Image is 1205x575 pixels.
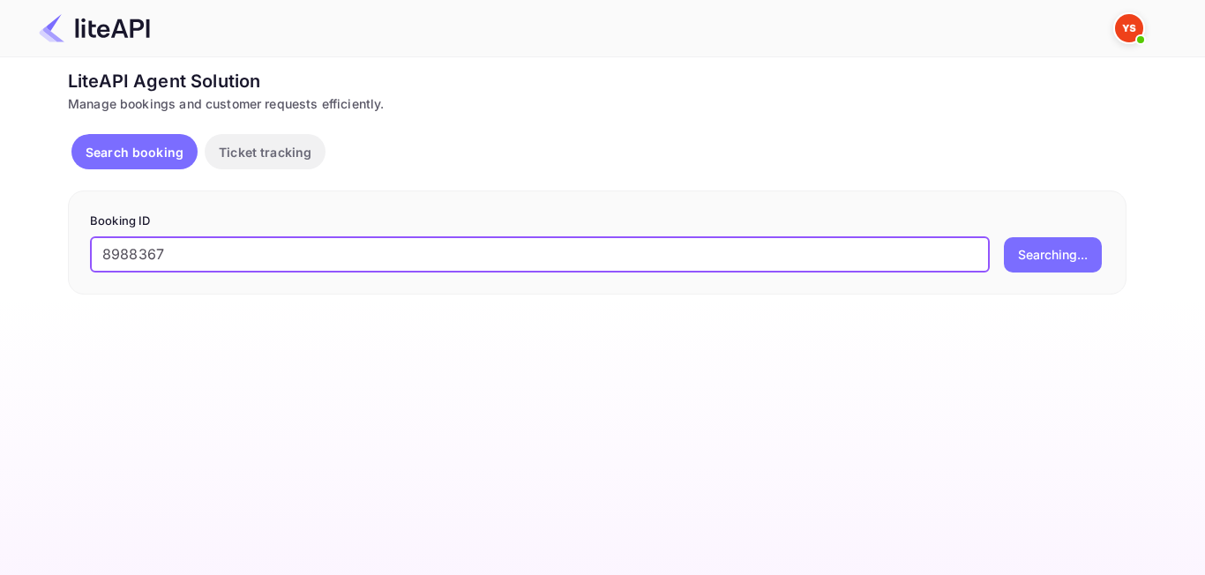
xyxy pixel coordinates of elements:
p: Booking ID [90,213,1104,230]
img: Yandex Support [1115,14,1143,42]
p: Search booking [86,143,183,161]
input: Enter Booking ID (e.g., 63782194) [90,237,990,273]
div: Manage bookings and customer requests efficiently. [68,94,1126,113]
button: Searching... [1004,237,1102,273]
div: LiteAPI Agent Solution [68,68,1126,94]
p: Ticket tracking [219,143,311,161]
img: LiteAPI Logo [39,14,150,42]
